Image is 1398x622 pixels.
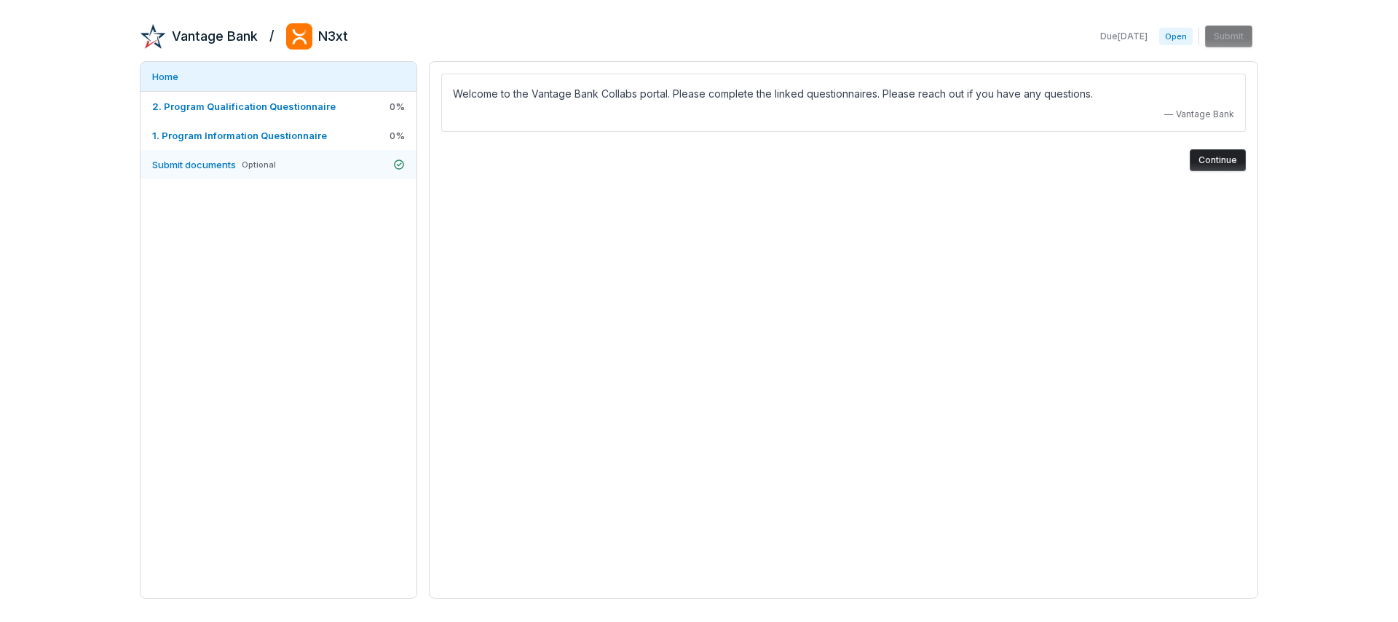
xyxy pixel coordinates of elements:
[390,100,405,113] span: 0 %
[390,129,405,142] span: 0 %
[1176,109,1234,120] span: Vantage Bank
[269,23,275,45] h2: /
[141,62,416,91] a: Home
[453,85,1234,103] p: Welcome to the Vantage Bank Collabs portal. Please complete the linked questionnaires. Please rea...
[1159,28,1193,45] span: Open
[152,101,336,112] span: 2. Program Qualification Questionnaire
[1164,109,1173,120] span: —
[1190,149,1246,171] button: Continue
[172,27,258,46] h2: Vantage Bank
[141,121,416,150] a: 1. Program Information Questionnaire0%
[141,150,416,179] a: Submit documentsOptional
[152,159,236,170] span: Submit documents
[242,160,276,170] span: Optional
[1100,31,1148,42] span: Due [DATE]
[318,27,348,46] h2: N3xt
[141,92,416,121] a: 2. Program Qualification Questionnaire0%
[152,130,327,141] span: 1. Program Information Questionnaire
